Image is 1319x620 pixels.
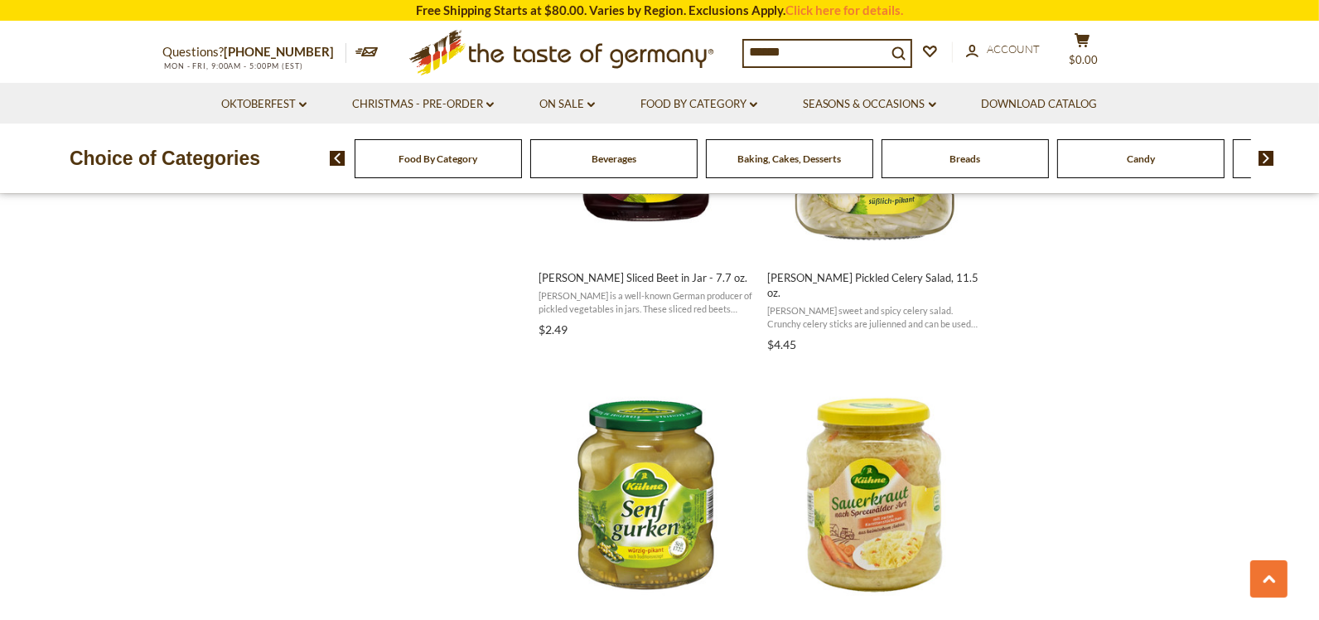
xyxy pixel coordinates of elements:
[592,153,636,165] a: Beverages
[966,41,1040,59] a: Account
[221,95,307,114] a: Oktoberfest
[982,95,1098,114] a: Download Catalog
[1127,153,1155,165] a: Candy
[767,337,796,351] span: $4.45
[738,153,842,165] a: Baking, Cakes, Desserts
[399,153,478,165] a: Food By Category
[352,95,494,114] a: Christmas - PRE-ORDER
[330,151,345,166] img: previous arrow
[640,95,757,114] a: Food By Category
[785,2,903,17] a: Click here for details.
[539,289,753,315] span: [PERSON_NAME] is a well-known German producer of pickled vegetables in jars. These sliced red bee...
[536,385,756,605] img: Kuehne Pickled Mustard Gherkins, 11.5 oz.
[539,270,753,285] span: [PERSON_NAME] Sliced Beet in Jar - 7.7 oz.
[162,61,303,70] span: MON - FRI, 9:00AM - 5:00PM (EST)
[1259,151,1274,166] img: next arrow
[1070,53,1099,66] span: $0.00
[950,153,981,165] a: Breads
[767,304,982,330] span: [PERSON_NAME] sweet and spicy celery salad. Crunchy celery sticks are julienned and can be used a...
[1057,32,1107,74] button: $0.00
[765,385,984,605] img: Kuehne Sauerkraut "Spreewaelder Art" with Carrots, 12.3 oz
[987,42,1040,56] span: Account
[162,41,346,63] p: Questions?
[803,95,936,114] a: Seasons & Occasions
[539,322,568,337] span: $2.49
[539,95,595,114] a: On Sale
[767,270,982,300] span: [PERSON_NAME] Pickled Celery Salad, 11.5 oz.
[224,44,334,59] a: [PHONE_NUMBER]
